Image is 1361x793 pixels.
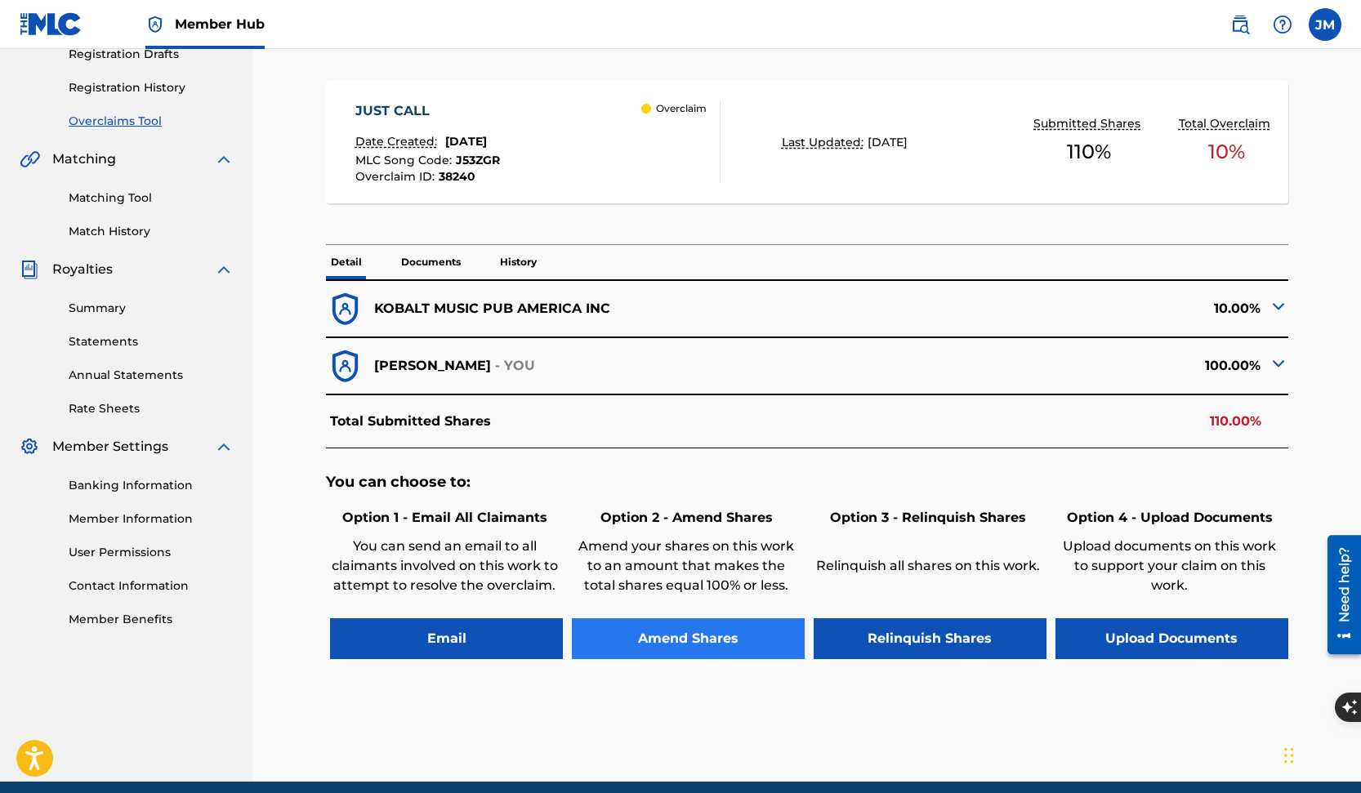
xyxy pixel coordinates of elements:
[326,81,1287,203] a: JUST CALLDate Created:[DATE]MLC Song Code:J53ZGROverclaim ID:38240 OverclaimLast Updated:[DATE]Su...
[572,618,805,659] button: Amend Shares
[814,556,1042,576] p: Relinquish all shares on this work.
[1284,731,1294,780] div: Drag
[330,618,563,659] button: Email
[868,135,908,149] span: [DATE]
[52,437,168,457] span: Member Settings
[1266,8,1299,41] div: Help
[1269,296,1288,316] img: expand-cell-toggle
[355,133,441,150] p: Date Created:
[1273,15,1292,34] img: help
[355,169,439,184] span: Overclaim ID :
[374,356,491,376] p: [PERSON_NAME]
[214,437,234,457] img: expand
[1179,115,1274,132] p: Total Overclaim
[355,153,456,167] span: MLC Song Code :
[495,356,536,376] p: - YOU
[782,134,868,151] p: Last Updated:
[69,79,234,96] a: Registration History
[145,15,165,34] img: Top Rightsholder
[69,189,234,207] a: Matching Tool
[69,477,234,494] a: Banking Information
[355,101,500,121] div: JUST CALL
[1230,15,1250,34] img: search
[69,510,234,528] a: Member Information
[175,15,265,33] span: Member Hub
[214,260,234,279] img: expand
[326,290,364,328] img: dfb38c8551f6dcc1ac04.svg
[326,245,367,279] p: Detail
[69,367,234,384] a: Annual Statements
[572,508,801,528] h6: Option 2 - Amend Shares
[1269,354,1288,373] img: expand-cell-toggle
[20,12,83,36] img: MLC Logo
[814,508,1042,528] h6: Option 3 - Relinquish Shares
[52,149,116,169] span: Matching
[807,347,1288,385] div: 100.00%
[1309,8,1341,41] div: User Menu
[814,618,1046,659] button: Relinquish Shares
[69,544,234,561] a: User Permissions
[69,333,234,350] a: Statements
[52,260,113,279] span: Royalties
[374,299,610,319] p: KOBALT MUSIC PUB AMERICA INC
[326,473,1287,492] h5: You can choose to:
[1033,115,1145,132] p: Submitted Shares
[69,300,234,317] a: Summary
[69,113,234,130] a: Overclaims Tool
[396,245,466,279] p: Documents
[20,260,39,279] img: Royalties
[69,400,234,417] a: Rate Sheets
[69,46,234,63] a: Registration Drafts
[214,149,234,169] img: expand
[330,412,491,431] p: Total Submitted Shares
[330,537,559,595] p: You can send an email to all claimants involved on this work to attempt to resolve the overclaim.
[1315,528,1361,660] iframe: Resource Center
[69,223,234,240] a: Match History
[1210,412,1261,431] p: 110.00%
[69,611,234,628] a: Member Benefits
[1055,537,1284,595] p: Upload documents on this work to support your claim on this work.
[1208,137,1245,167] span: 10 %
[1055,508,1284,528] h6: Option 4 - Upload Documents
[1067,137,1111,167] span: 110 %
[326,347,364,385] img: dfb38c8551f6dcc1ac04.svg
[20,437,39,457] img: Member Settings
[1055,618,1288,659] button: Upload Documents
[456,153,500,167] span: J53ZGR
[445,134,487,149] span: [DATE]
[1279,715,1361,793] iframe: Chat Widget
[1224,8,1256,41] a: Public Search
[572,537,801,595] p: Amend your shares on this work to an amount that makes the total shares equal 100% or less.
[330,508,559,528] h6: Option 1 - Email All Claimants
[439,169,475,184] span: 38240
[69,577,234,595] a: Contact Information
[807,290,1288,328] div: 10.00%
[656,101,707,116] p: Overclaim
[495,245,542,279] p: History
[20,149,40,169] img: Matching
